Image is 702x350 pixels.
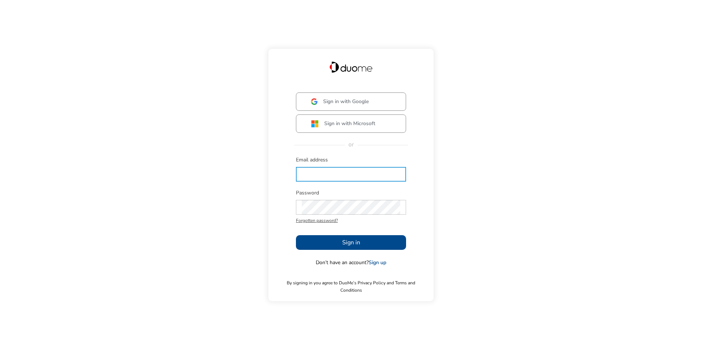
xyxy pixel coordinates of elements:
span: By signing in you agree to DuoMe’s Privacy Policy and Terms and Conditions [276,279,426,294]
img: Duome [330,62,372,73]
img: ms.svg [311,120,319,128]
span: Email address [296,156,406,164]
button: Sign in with Microsoft [296,114,406,133]
button: Sign in [296,235,406,250]
span: Sign in with Google [323,98,369,105]
a: Sign up [369,259,386,266]
span: Sign in with Microsoft [324,120,375,127]
span: Forgotten password? [296,217,406,224]
span: Don’t have an account? [316,259,386,266]
button: Sign in with Google [296,92,406,111]
span: Password [296,189,406,197]
img: google.svg [311,98,318,105]
span: Sign in [342,238,360,247]
span: or [345,141,358,149]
